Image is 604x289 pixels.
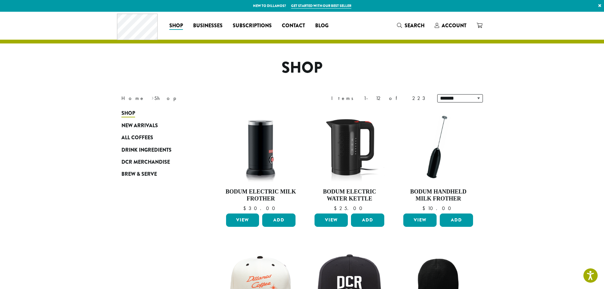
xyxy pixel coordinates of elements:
span: › [152,92,154,102]
span: Contact [282,22,305,30]
span: Businesses [193,22,223,30]
a: New Arrivals [121,120,198,132]
span: Shop [121,109,135,117]
h4: Bodum Electric Milk Frother [224,188,297,202]
span: Blog [315,22,328,30]
a: View [226,213,259,227]
a: Shop [164,21,188,31]
a: View [315,213,348,227]
h1: Shop [117,59,488,77]
span: Search [405,22,425,29]
span: $ [422,205,428,212]
a: Get started with our best seller [291,3,351,9]
span: Drink Ingredients [121,146,172,154]
span: Brew & Serve [121,170,157,178]
a: All Coffees [121,132,198,144]
span: Shop [169,22,183,30]
div: Items 1-12 of 223 [331,95,428,102]
a: Shop [121,107,198,119]
a: Search [392,20,430,31]
span: $ [334,205,339,212]
bdi: 10.00 [422,205,454,212]
bdi: 30.00 [243,205,278,212]
a: Bodum Handheld Milk Frother $10.00 [402,110,475,211]
h4: Bodum Handheld Milk Frother [402,188,475,202]
bdi: 25.00 [334,205,365,212]
span: New Arrivals [121,122,158,130]
a: Bodum Electric Milk Frother $30.00 [224,110,297,211]
button: Add [351,213,384,227]
h4: Bodum Electric Water Kettle [313,188,386,202]
a: View [403,213,437,227]
a: Home [121,95,145,102]
span: Subscriptions [233,22,272,30]
span: DCR Merchandise [121,158,170,166]
a: DCR Merchandise [121,156,198,168]
button: Add [262,213,296,227]
button: Add [440,213,473,227]
a: Drink Ingredients [121,144,198,156]
img: DP3954.01-002.png [224,110,297,183]
nav: Breadcrumb [121,95,293,102]
a: Bodum Electric Water Kettle $25.00 [313,110,386,211]
img: DP3955.01.png [313,110,386,183]
span: Account [442,22,466,29]
span: $ [243,205,249,212]
span: All Coffees [121,134,153,142]
a: Brew & Serve [121,168,198,180]
img: DP3927.01-002.png [402,110,475,183]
